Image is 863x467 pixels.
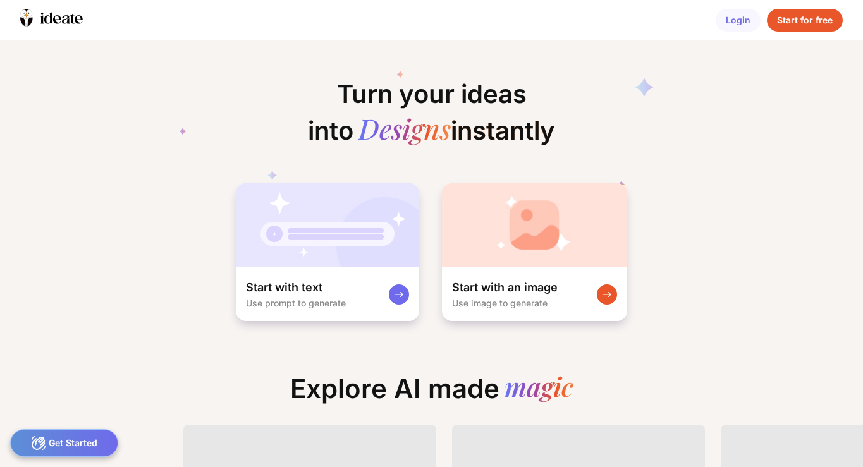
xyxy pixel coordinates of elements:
div: magic [505,373,573,404]
img: startWithTextCardBg.jpg [236,183,419,267]
div: Explore AI made [280,373,584,415]
div: Get Started [10,429,118,457]
div: Start with text [246,280,322,295]
div: Start for free [767,9,843,32]
div: Use prompt to generate [246,298,346,308]
img: startWithImageCardBg.jpg [442,183,627,267]
div: Start with an image [452,280,558,295]
div: Use image to generate [452,298,548,308]
div: Login [716,9,761,32]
